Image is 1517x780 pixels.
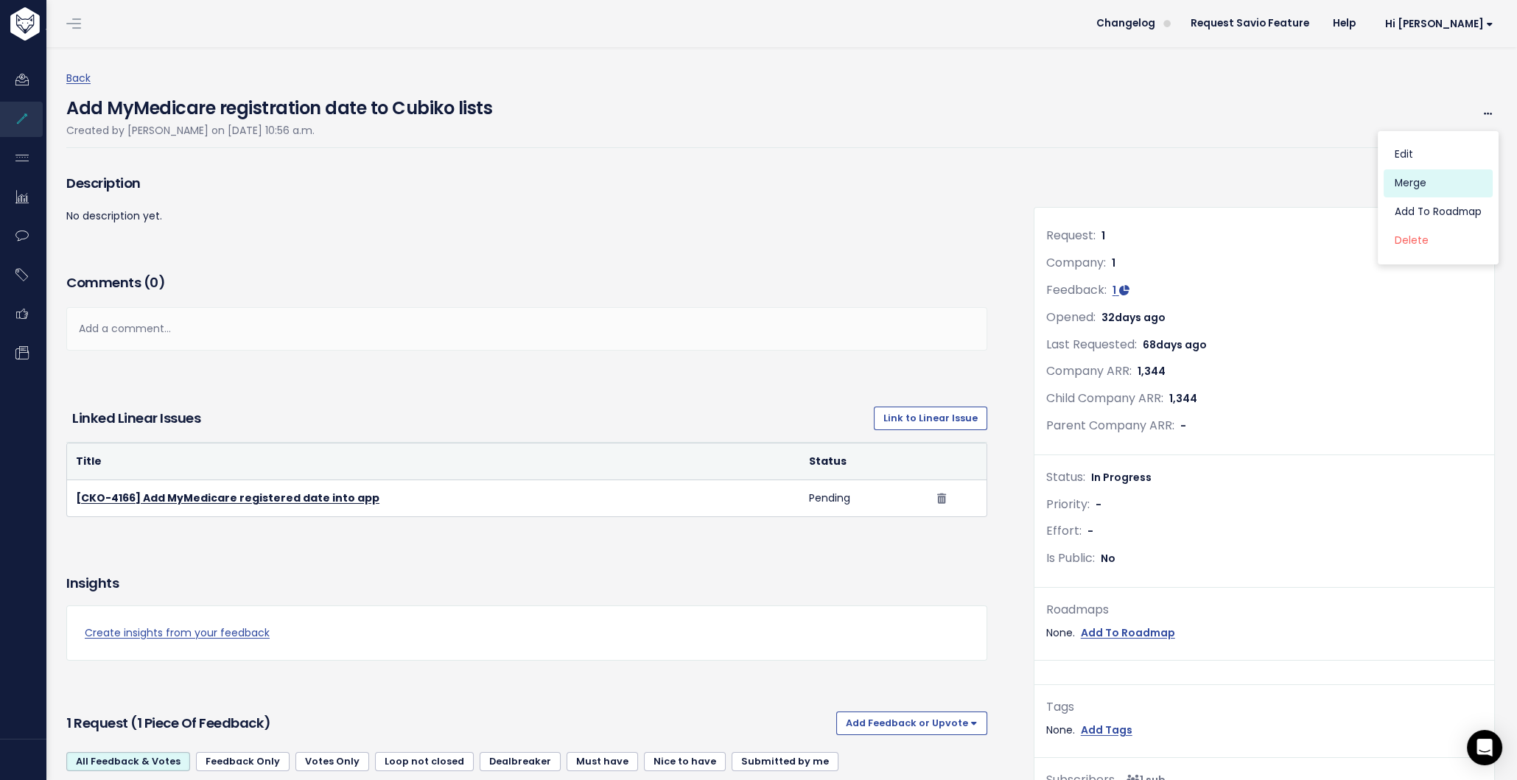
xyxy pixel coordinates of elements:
[800,480,928,517] td: Pending
[1112,256,1115,270] span: 1
[1143,337,1207,352] span: 68
[85,624,969,642] a: Create insights from your feedback
[732,752,838,771] a: Submitted by me
[1046,549,1095,566] span: Is Public:
[1046,254,1106,271] span: Company:
[1046,390,1163,407] span: Child Company ARR:
[1087,524,1093,538] span: -
[800,443,928,480] th: Status
[1091,470,1152,485] span: In Progress
[150,273,158,292] span: 0
[1115,310,1166,325] span: days ago
[66,173,987,194] h3: Description
[295,752,369,771] a: Votes Only
[196,752,290,771] a: Feedback Only
[836,712,987,735] button: Add Feedback or Upvote
[66,752,190,771] a: All Feedback & Votes
[375,752,474,771] a: Loop not closed
[1367,13,1505,35] a: Hi [PERSON_NAME]
[72,408,868,429] h3: Linked Linear issues
[1046,721,1482,739] div: None.
[480,752,561,771] a: Dealbreaker
[1046,600,1482,621] div: Roadmaps
[1046,309,1096,326] span: Opened:
[567,752,638,771] a: Must have
[1046,227,1096,244] span: Request:
[1384,198,1493,227] a: Add to Roadmap
[1113,283,1129,298] a: 1
[1101,551,1115,566] span: No
[1046,522,1082,539] span: Effort:
[1081,721,1132,739] a: Add Tags
[1384,141,1493,169] a: Edit
[1096,18,1155,29] span: Changelog
[1179,13,1321,35] a: Request Savio Feature
[1101,228,1105,243] span: 1
[1156,337,1207,352] span: days ago
[1046,281,1107,298] span: Feedback:
[67,443,800,480] th: Title
[1046,362,1132,379] span: Company ARR:
[1046,336,1137,353] span: Last Requested:
[66,273,987,293] h3: Comments ( )
[66,71,91,85] a: Back
[1101,310,1166,325] span: 32
[1046,697,1482,718] div: Tags
[1046,468,1085,485] span: Status:
[1138,364,1166,379] span: 1,344
[1081,624,1175,642] a: Add To Roadmap
[1467,730,1502,765] div: Open Intercom Messenger
[66,713,830,734] h3: 1 Request (1 piece of Feedback)
[1046,496,1090,513] span: Priority:
[1180,418,1186,433] span: -
[66,123,315,138] span: Created by [PERSON_NAME] on [DATE] 10:56 a.m.
[1113,283,1116,298] span: 1
[7,7,121,41] img: logo-white.9d6f32f41409.svg
[76,491,379,505] a: [CKO-4166] Add MyMedicare registered date into app
[66,307,987,351] div: Add a comment...
[1169,391,1197,406] span: 1,344
[1385,18,1493,29] span: Hi [PERSON_NAME]
[66,207,987,225] p: No description yet.
[1321,13,1367,35] a: Help
[1046,624,1482,642] div: None.
[1046,417,1174,434] span: Parent Company ARR:
[1384,169,1493,198] a: Merge
[644,752,726,771] a: Nice to have
[1096,497,1101,512] span: -
[1384,227,1493,256] a: Delete
[66,88,492,122] h4: Add MyMedicare registration date to Cubiko lists
[66,573,119,594] h3: Insights
[874,407,987,430] a: Link to Linear Issue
